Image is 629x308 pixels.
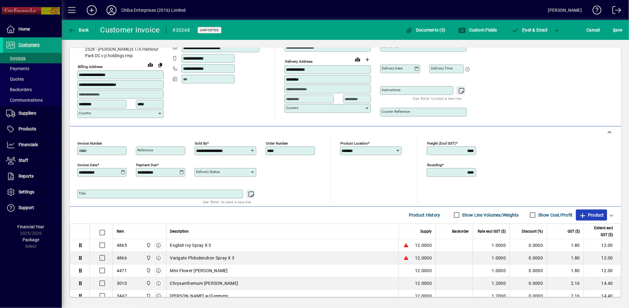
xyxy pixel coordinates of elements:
[6,66,29,71] span: Payments
[509,239,547,252] td: 0.0000
[68,27,89,32] span: Back
[79,191,86,196] mat-label: Title
[509,264,547,277] td: 0.0000
[170,280,238,286] span: Chrysanthemum [PERSON_NAME]
[3,184,62,200] a: Settings
[155,60,165,70] button: Copy to Delivery address
[415,268,432,274] span: 12.0000
[117,228,124,235] span: Item
[3,84,62,95] a: Backorders
[547,252,584,264] td: 1.80
[196,170,220,174] mat-label: Delivery status
[100,25,160,35] div: Customer Invoice
[145,293,152,299] span: Central
[478,228,506,235] span: Rate excl GST ($)
[77,46,164,59] span: 2528 - [PERSON_NAME]'s T/A Harbour Park DC v p holdings rmp
[431,66,453,70] mat-label: Delivery time
[415,242,432,248] span: 12.0000
[145,267,152,274] span: Central
[195,141,207,145] mat-label: Sold by
[405,27,446,32] span: Documents (0)
[584,277,621,290] td: 14.40
[19,189,34,194] span: Settings
[145,60,155,70] a: View on map
[427,162,442,167] mat-label: Rounding
[584,290,621,302] td: 14.40
[382,66,403,70] mat-label: Delivery date
[353,54,363,64] a: View on map
[476,293,506,299] div: 1.2000
[458,27,497,32] span: Custom Fields
[413,95,462,102] mat-hint: Use 'Enter' to start a new line
[415,280,432,286] span: 12.0000
[117,268,127,274] div: 4471
[415,255,432,261] span: 12.0000
[415,293,432,299] span: 12.0000
[286,106,298,110] mat-label: Country
[170,242,211,248] span: English Ivy Spray X 3
[522,228,543,235] span: Discount (%)
[78,162,97,167] mat-label: Invoice date
[170,228,189,235] span: Description
[67,24,90,36] button: Back
[19,27,30,32] span: Home
[461,212,519,218] label: Show Line Volumes/Weights
[6,56,26,61] span: Invoices
[588,225,613,238] span: Extend excl GST ($)
[18,224,44,229] span: Financial Year
[584,252,621,264] td: 12.00
[340,141,368,145] mat-label: Product location
[613,27,615,32] span: S
[6,77,24,82] span: Quotes
[136,162,157,167] mat-label: Payment due
[117,293,127,299] div: 3447
[62,24,96,36] app-page-header-button: Back
[406,209,443,221] button: Product History
[145,280,152,287] span: Central
[19,205,34,210] span: Support
[79,111,91,115] mat-label: Country
[3,121,62,137] a: Products
[19,42,40,47] span: Customers
[584,239,621,252] td: 12.00
[117,242,127,248] div: 4865
[170,268,228,274] span: Mini Flower [PERSON_NAME]
[3,53,62,63] a: Invoices
[522,27,525,32] span: P
[137,148,153,152] mat-label: Reference
[170,255,235,261] span: Varigate Philodendron Spray X 3
[3,200,62,216] a: Support
[476,242,506,248] div: 1.0000
[19,126,36,131] span: Products
[3,63,62,74] a: Payments
[547,239,584,252] td: 1.80
[608,1,621,21] a: Logout
[382,109,410,114] mat-label: Courier Reference
[78,141,102,145] mat-label: Invoice number
[266,141,288,145] mat-label: Order number
[585,24,602,36] button: Cancel
[6,87,32,92] span: Backorders
[420,228,432,235] span: Supply
[547,277,584,290] td: 2.16
[6,98,43,103] span: Communications
[476,268,506,274] div: 1.0000
[3,74,62,84] a: Quotes
[427,141,456,145] mat-label: Freight (excl GST)
[382,88,400,92] mat-label: Instructions
[404,24,447,36] button: Documents (0)
[3,169,62,184] a: Reports
[587,25,600,35] span: Cancel
[509,277,547,290] td: 0.0000
[537,212,573,218] label: Show Cost/Profit
[19,111,36,116] span: Suppliers
[568,228,580,235] span: GST ($)
[476,255,506,261] div: 1.0000
[547,264,584,277] td: 1.80
[584,264,621,277] td: 12.00
[3,153,62,168] a: Staff
[3,22,62,37] a: Home
[509,252,547,264] td: 0.0000
[548,5,582,15] div: [PERSON_NAME]
[23,237,39,242] span: Package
